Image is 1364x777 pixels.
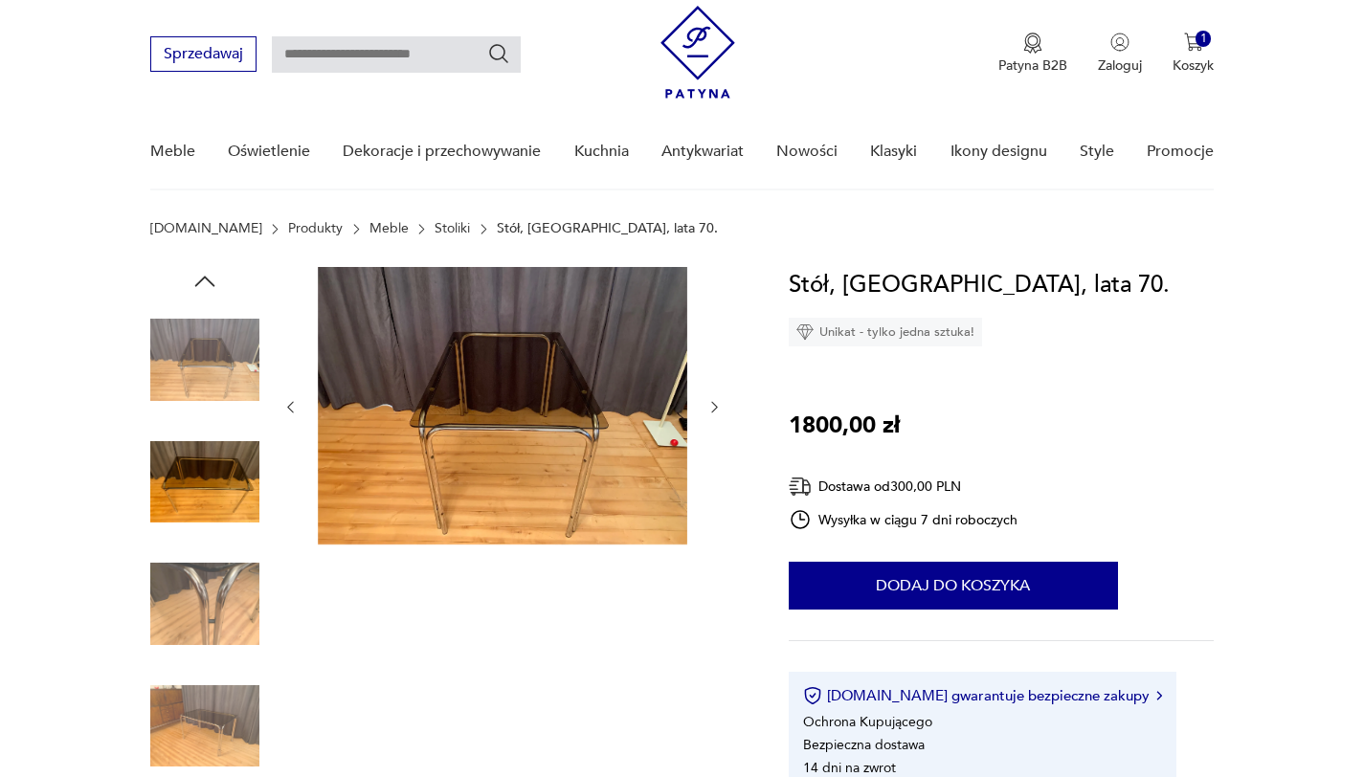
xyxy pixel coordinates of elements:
[150,428,259,537] img: Zdjęcie produktu Stół, Włochy, lata 70.
[150,49,257,62] a: Sprzedawaj
[1098,33,1142,75] button: Zaloguj
[789,475,812,499] img: Ikona dostawy
[1156,691,1162,700] img: Ikona strzałki w prawo
[1080,115,1114,189] a: Style
[789,267,1170,303] h1: Stół, [GEOGRAPHIC_DATA], lata 70.
[789,508,1018,531] div: Wysyłka w ciągu 7 dni roboczych
[497,221,718,236] p: Stół, [GEOGRAPHIC_DATA], lata 70.
[150,549,259,658] img: Zdjęcie produktu Stół, Włochy, lata 70.
[803,686,822,705] img: Ikona certyfikatu
[1173,33,1214,75] button: 1Koszyk
[803,686,1162,705] button: [DOMAIN_NAME] gwarantuje bezpieczne zakupy
[1110,33,1129,52] img: Ikonka użytkownika
[318,267,687,544] img: Zdjęcie produktu Stół, Włochy, lata 70.
[1098,56,1142,75] p: Zaloguj
[661,115,744,189] a: Antykwariat
[150,115,195,189] a: Meble
[776,115,838,189] a: Nowości
[789,562,1118,610] button: Dodaj do koszyka
[796,323,814,341] img: Ikona diamentu
[435,221,470,236] a: Stoliki
[998,56,1067,75] p: Patyna B2B
[803,759,896,777] li: 14 dni na zwrot
[1173,56,1214,75] p: Koszyk
[487,42,510,65] button: Szukaj
[789,318,982,346] div: Unikat - tylko jedna sztuka!
[660,6,735,99] img: Patyna - sklep z meblami i dekoracjami vintage
[789,475,1018,499] div: Dostawa od 300,00 PLN
[228,115,310,189] a: Oświetlenie
[150,36,257,72] button: Sprzedawaj
[150,221,262,236] a: [DOMAIN_NAME]
[998,33,1067,75] button: Patyna B2B
[1023,33,1042,54] img: Ikona medalu
[574,115,629,189] a: Kuchnia
[950,115,1047,189] a: Ikony designu
[288,221,343,236] a: Produkty
[998,33,1067,75] a: Ikona medaluPatyna B2B
[803,736,925,754] li: Bezpieczna dostawa
[150,305,259,414] img: Zdjęcie produktu Stół, Włochy, lata 70.
[1196,31,1212,47] div: 1
[870,115,917,189] a: Klasyki
[789,408,900,444] p: 1800,00 zł
[369,221,409,236] a: Meble
[343,115,541,189] a: Dekoracje i przechowywanie
[1147,115,1214,189] a: Promocje
[1184,33,1203,52] img: Ikona koszyka
[803,713,932,731] li: Ochrona Kupującego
